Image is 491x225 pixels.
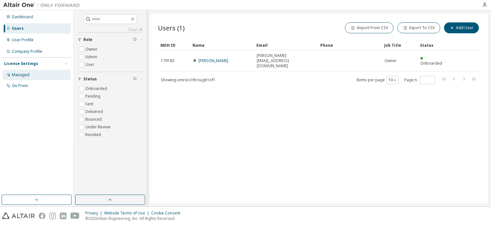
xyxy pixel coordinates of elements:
[133,37,137,42] span: Clear filter
[85,216,184,221] p: © 2025 Altair Engineering, Inc. All Rights Reserved.
[78,33,143,47] button: Role
[192,40,251,50] div: Name
[78,27,143,32] a: Clear all
[397,22,440,33] button: Export To CSV
[85,131,102,139] label: Revoked
[85,53,98,61] label: Admin
[404,76,435,84] span: Page n.
[85,92,102,100] label: Pending
[85,85,108,92] label: Onboarded
[39,213,45,219] img: facebook.svg
[320,40,379,50] div: Phone
[83,76,97,82] span: Status
[161,77,215,83] span: Showing entries 1 through 1 of 1
[12,26,24,31] div: Users
[12,83,28,88] div: On Prem
[60,213,66,219] img: linkedin.svg
[85,123,112,131] label: Under Review
[85,108,104,116] label: Delivered
[49,213,56,219] img: instagram.svg
[420,40,447,50] div: Status
[199,58,228,63] a: [PERSON_NAME]
[2,213,35,219] img: altair_logo.svg
[85,116,103,123] label: Bounced
[158,23,185,32] span: Users (1)
[133,76,137,82] span: Clear filter
[420,60,442,66] span: Onboarded
[104,211,151,216] div: Website Terms of Use
[70,213,80,219] img: youtube.svg
[161,58,174,63] span: 179180
[356,76,399,84] span: Items per page
[12,72,29,77] div: Managed
[85,61,96,68] label: User
[345,22,394,33] button: Import From CSV
[12,37,34,43] div: User Profile
[12,49,42,54] div: Company Profile
[3,2,83,8] img: Altair One
[388,77,397,83] button: 10
[151,211,184,216] div: Cookie Consent
[85,100,95,108] label: Sent
[160,40,187,50] div: MDH ID
[256,40,315,50] div: Email
[78,72,143,86] button: Status
[257,53,315,68] span: [PERSON_NAME][EMAIL_ADDRESS][DOMAIN_NAME]
[85,45,99,53] label: Owner
[444,22,479,33] button: Add User
[12,14,33,20] div: Dashboard
[385,58,397,63] span: Owner
[384,40,415,50] div: Job Title
[4,61,38,66] div: License Settings
[83,37,92,42] span: Role
[85,211,104,216] div: Privacy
